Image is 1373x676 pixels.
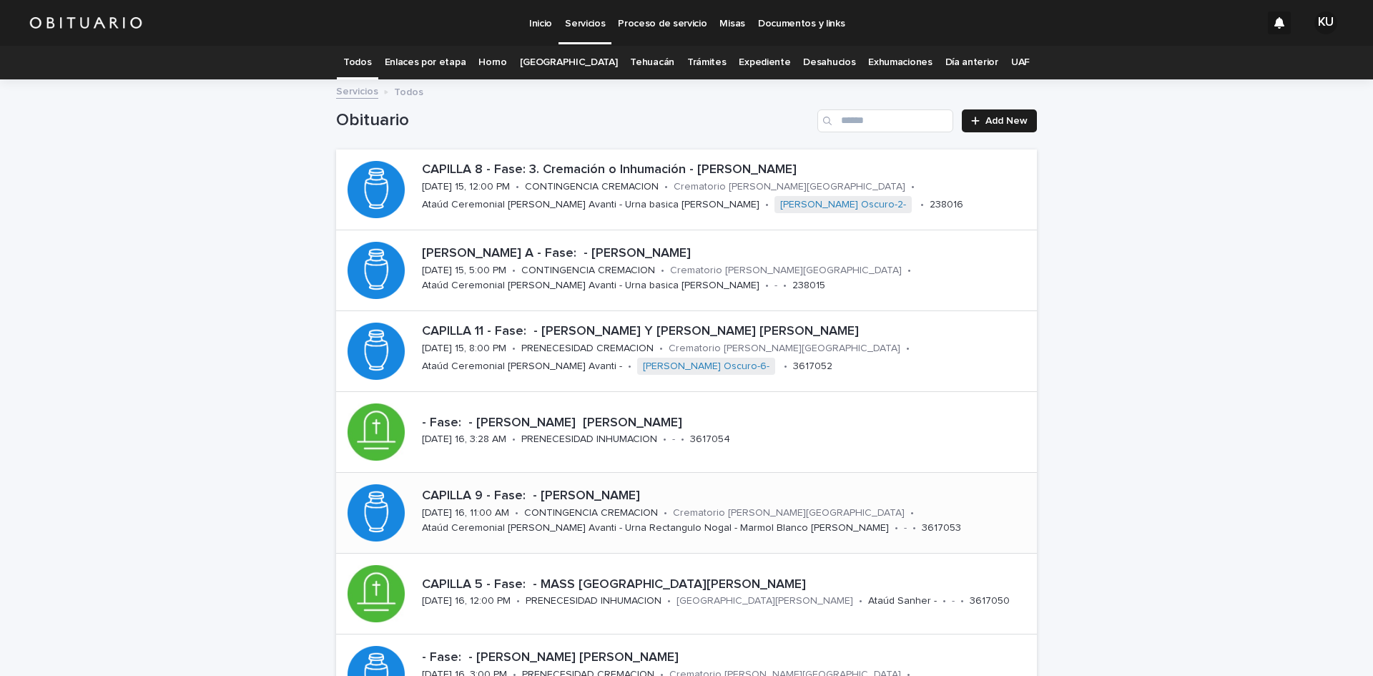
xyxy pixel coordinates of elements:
[520,46,618,79] a: [GEOGRAPHIC_DATA]
[817,109,953,132] input: Search
[910,507,914,519] p: •
[930,199,963,211] p: 238016
[336,110,812,131] h1: Obituario
[674,181,905,193] p: Crematorio [PERSON_NAME][GEOGRAPHIC_DATA]
[29,9,143,37] img: HUM7g2VNRLqGMmR9WVqf
[859,595,862,607] p: •
[521,433,657,446] p: PRENECESIDAD INHUMACION
[526,595,661,607] p: PRENECESIDAD INHUMACION
[336,230,1037,311] a: [PERSON_NAME] A - Fase: - [PERSON_NAME][DATE] 15, 5:00 PM•CONTINGENCIA CREMACION•Crematorio [PERS...
[343,46,371,79] a: Todos
[659,343,663,355] p: •
[663,433,666,446] p: •
[336,554,1037,635] a: CAPILLA 5 - Fase: - MASS [GEOGRAPHIC_DATA][PERSON_NAME][DATE] 16, 12:00 PM•PRENECESIDAD INHUMACIO...
[422,433,506,446] p: [DATE] 16, 3:28 AM
[422,577,1031,593] p: CAPILLA 5 - Fase: - MASS [GEOGRAPHIC_DATA][PERSON_NAME]
[868,595,937,607] p: Ataúd Sanher -
[906,343,910,355] p: •
[422,280,759,292] p: Ataúd Ceremonial [PERSON_NAME] Avanti - Urna basica [PERSON_NAME]
[985,116,1028,126] span: Add New
[676,595,853,607] p: [GEOGRAPHIC_DATA][PERSON_NAME]
[422,361,622,373] p: Ataúd Ceremonial [PERSON_NAME] Avanti -
[673,507,905,519] p: Crematorio [PERSON_NAME][GEOGRAPHIC_DATA]
[664,181,668,193] p: •
[422,246,1031,262] p: [PERSON_NAME] A - Fase: - [PERSON_NAME]
[681,433,684,446] p: •
[783,280,787,292] p: •
[516,181,519,193] p: •
[521,343,654,355] p: PRENECESIDAD CREMACION
[394,83,423,99] p: Todos
[943,595,946,607] p: •
[521,265,655,277] p: CONTINGENCIA CREMACION
[643,361,769,373] a: [PERSON_NAME] Oscuro-6-
[920,199,924,211] p: •
[780,199,906,211] a: [PERSON_NAME] Oscuro-2-
[630,46,674,79] a: Tehuacán
[739,46,790,79] a: Expediente
[690,433,730,446] p: 3617054
[945,46,998,79] a: Día anterior
[960,595,964,607] p: •
[911,181,915,193] p: •
[1011,46,1030,79] a: UAF
[1314,11,1337,34] div: KU
[670,265,902,277] p: Crematorio [PERSON_NAME][GEOGRAPHIC_DATA]
[422,489,1031,504] p: CAPILLA 9 - Fase: - [PERSON_NAME]
[765,199,769,211] p: •
[672,433,675,446] p: -
[669,343,900,355] p: Crematorio [PERSON_NAME][GEOGRAPHIC_DATA]
[422,650,1031,666] p: - Fase: - [PERSON_NAME] [PERSON_NAME]
[907,265,911,277] p: •
[422,416,990,431] p: - Fase: - [PERSON_NAME] [PERSON_NAME]
[422,343,506,355] p: [DATE] 15, 8:00 PM
[422,522,889,534] p: Ataúd Ceremonial [PERSON_NAME] Avanti - Urna Rectangulo Nogal - Marmol Blanco [PERSON_NAME]
[962,109,1037,132] a: Add New
[667,595,671,607] p: •
[765,280,769,292] p: •
[512,265,516,277] p: •
[774,280,777,292] p: -
[687,46,727,79] a: Trámites
[336,473,1037,554] a: CAPILLA 9 - Fase: - [PERSON_NAME][DATE] 16, 11:00 AM•CONTINGENCIA CREMACION•Crematorio [PERSON_NA...
[336,392,1037,473] a: - Fase: - [PERSON_NAME] [PERSON_NAME][DATE] 16, 3:28 AM•PRENECESIDAD INHUMACION•-•3617054
[478,46,506,79] a: Horno
[422,595,511,607] p: [DATE] 16, 12:00 PM
[336,82,378,99] a: Servicios
[385,46,466,79] a: Enlaces por etapa
[512,433,516,446] p: •
[516,595,520,607] p: •
[628,361,631,373] p: •
[422,181,510,193] p: [DATE] 15, 12:00 PM
[952,595,955,607] p: -
[904,522,907,534] p: -
[524,507,658,519] p: CONTINGENCIA CREMACION
[515,507,518,519] p: •
[661,265,664,277] p: •
[422,324,1031,340] p: CAPILLA 11 - Fase: - [PERSON_NAME] Y [PERSON_NAME] [PERSON_NAME]
[868,46,932,79] a: Exhumaciones
[912,522,916,534] p: •
[803,46,855,79] a: Desahucios
[336,150,1037,230] a: CAPILLA 8 - Fase: 3. Cremación o Inhumación - [PERSON_NAME][DATE] 15, 12:00 PM•CONTINGENCIA CREMA...
[512,343,516,355] p: •
[970,595,1010,607] p: 3617050
[336,311,1037,392] a: CAPILLA 11 - Fase: - [PERSON_NAME] Y [PERSON_NAME] [PERSON_NAME][DATE] 15, 8:00 PM•PRENECESIDAD C...
[525,181,659,193] p: CONTINGENCIA CREMACION
[895,522,898,534] p: •
[793,361,832,373] p: 3617052
[422,507,509,519] p: [DATE] 16, 11:00 AM
[422,265,506,277] p: [DATE] 15, 5:00 PM
[422,162,1031,178] p: CAPILLA 8 - Fase: 3. Cremación o Inhumación - [PERSON_NAME]
[922,522,961,534] p: 3617053
[792,280,825,292] p: 238015
[422,199,759,211] p: Ataúd Ceremonial [PERSON_NAME] Avanti - Urna basica [PERSON_NAME]
[664,507,667,519] p: •
[784,361,787,373] p: •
